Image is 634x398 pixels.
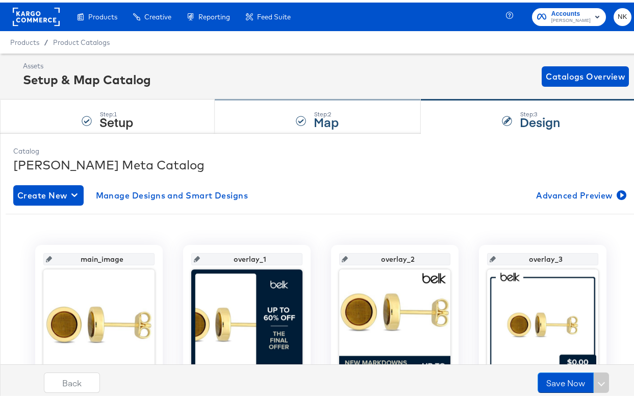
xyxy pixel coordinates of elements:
button: Accounts[PERSON_NAME] [532,6,606,23]
span: Catalogs Overview [546,67,625,81]
span: Create New [17,186,80,200]
button: Create New [13,183,84,203]
strong: Setup [99,111,133,128]
span: NK [618,9,627,20]
div: Step: 2 [314,108,339,115]
button: Catalogs Overview [542,64,629,84]
span: Accounts [551,6,591,17]
span: Creative [144,10,171,18]
span: [PERSON_NAME] [551,14,591,22]
span: Feed Suite [257,10,291,18]
div: Setup & Map Catalog [23,68,151,86]
div: Catalog [13,144,628,154]
div: Step: 3 [520,108,560,115]
strong: Design [520,111,560,128]
div: Step: 1 [99,108,133,115]
div: [PERSON_NAME] Meta Catalog [13,154,628,171]
span: Products [88,10,117,18]
span: Advanced Preview [536,186,624,200]
button: Save Now [538,370,594,390]
strong: Map [314,111,339,128]
div: Assets [23,59,151,68]
button: Manage Designs and Smart Designs [92,183,252,203]
a: Product Catalogs [53,36,110,44]
button: Back [44,370,100,390]
span: / [39,36,53,44]
span: Reporting [198,10,230,18]
button: Advanced Preview [532,183,628,203]
span: Products [10,36,39,44]
span: Manage Designs and Smart Designs [96,186,248,200]
button: NK [614,6,631,23]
